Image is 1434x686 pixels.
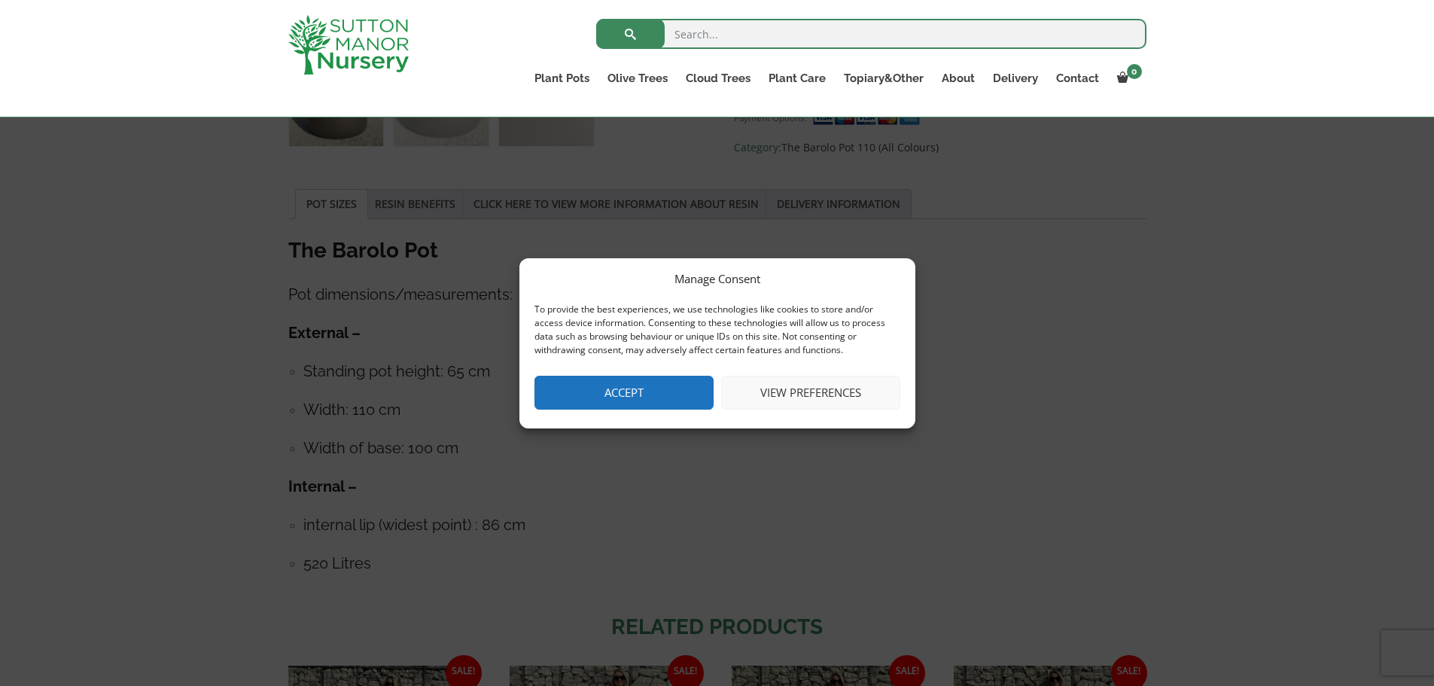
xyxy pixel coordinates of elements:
[674,270,760,288] div: Manage Consent
[525,68,598,89] a: Plant Pots
[721,376,900,410] button: View preferences
[1047,68,1108,89] a: Contact
[1127,64,1142,79] span: 0
[534,303,899,357] div: To provide the best experiences, we use technologies like cookies to store and/or access device i...
[677,68,760,89] a: Cloud Trees
[534,376,714,410] button: Accept
[835,68,933,89] a: Topiary&Other
[984,68,1047,89] a: Delivery
[1108,68,1146,89] a: 0
[288,15,409,75] img: logo
[596,19,1146,49] input: Search...
[598,68,677,89] a: Olive Trees
[933,68,984,89] a: About
[760,68,835,89] a: Plant Care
